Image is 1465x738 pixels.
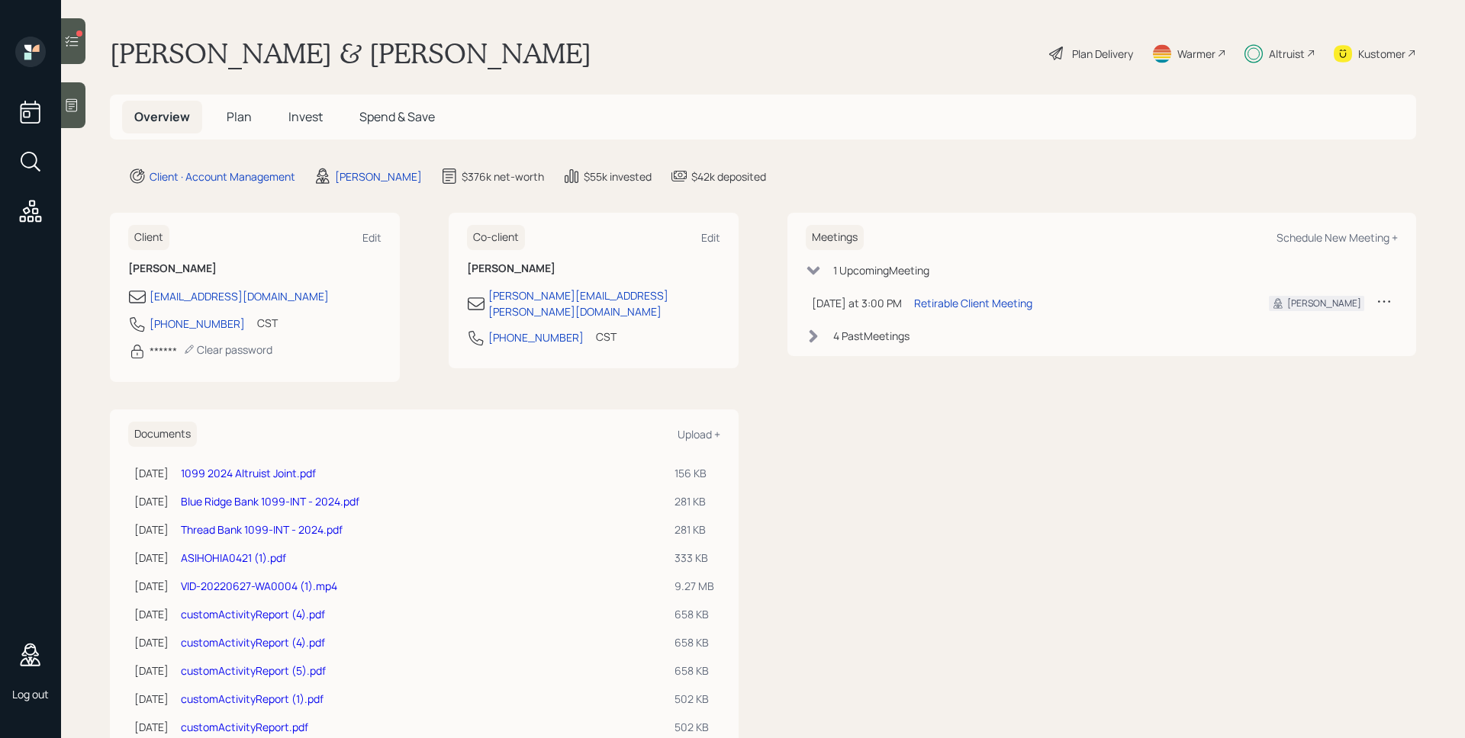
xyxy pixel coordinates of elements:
[181,691,324,706] a: customActivityReport (1).pdf
[1287,297,1361,310] div: [PERSON_NAME]
[128,422,197,447] h6: Documents
[362,230,382,245] div: Edit
[675,550,714,566] div: 333 KB
[181,607,325,621] a: customActivityReport (4).pdf
[675,634,714,650] div: 658 KB
[110,37,591,70] h1: [PERSON_NAME] & [PERSON_NAME]
[1177,46,1215,62] div: Warmer
[584,168,652,184] div: $55k invested
[675,521,714,537] div: 281 KB
[467,262,720,275] h6: [PERSON_NAME]
[675,719,714,735] div: 502 KB
[134,521,169,537] div: [DATE]
[227,108,252,125] span: Plan
[1072,46,1133,62] div: Plan Delivery
[467,225,525,250] h6: Co-client
[596,329,617,345] div: CST
[181,635,325,650] a: customActivityReport (4).pdf
[134,634,169,650] div: [DATE]
[1277,230,1398,245] div: Schedule New Meeting +
[134,663,169,679] div: [DATE]
[134,719,169,735] div: [DATE]
[914,295,1032,311] div: Retirable Client Meeting
[257,315,278,331] div: CST
[675,663,714,679] div: 658 KB
[128,262,382,275] h6: [PERSON_NAME]
[134,493,169,509] div: [DATE]
[462,168,544,184] div: $376k net-worth
[12,687,49,701] div: Log out
[181,663,326,678] a: customActivityReport (5).pdf
[134,578,169,594] div: [DATE]
[833,262,929,278] div: 1 Upcoming Meeting
[288,108,323,125] span: Invest
[128,225,169,250] h6: Client
[806,225,864,250] h6: Meetings
[701,230,720,245] div: Edit
[134,691,169,707] div: [DATE]
[150,316,245,332] div: [PHONE_NUMBER]
[691,168,766,184] div: $42k deposited
[150,288,329,304] div: [EMAIL_ADDRESS][DOMAIN_NAME]
[134,550,169,566] div: [DATE]
[183,342,272,357] div: Clear password
[675,493,714,509] div: 281 KB
[181,494,359,509] a: Blue Ridge Bank 1099-INT - 2024.pdf
[181,720,308,734] a: customActivityReport.pdf
[812,295,902,311] div: [DATE] at 3:00 PM
[134,606,169,622] div: [DATE]
[675,465,714,481] div: 156 KB
[1269,46,1305,62] div: Altruist
[833,328,910,344] div: 4 Past Meeting s
[181,579,337,593] a: VID-20220627-WA0004 (1).mp4
[678,427,720,441] div: Upload +
[134,465,169,481] div: [DATE]
[181,550,286,565] a: ASIHOHIA0421 (1).pdf
[675,578,714,594] div: 9.27 MB
[675,606,714,622] div: 658 KB
[488,329,584,345] div: [PHONE_NUMBER]
[181,466,316,480] a: 1099 2024 Altruist Joint.pdf
[134,108,190,125] span: Overview
[150,168,295,184] div: Client · Account Management
[181,522,343,537] a: Thread Bank 1099-INT - 2024.pdf
[1358,46,1405,62] div: Kustomer
[488,287,720,319] div: [PERSON_NAME][EMAIL_ADDRESS][PERSON_NAME][DOMAIN_NAME]
[675,691,714,707] div: 502 KB
[359,108,435,125] span: Spend & Save
[335,168,422,184] div: [PERSON_NAME]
